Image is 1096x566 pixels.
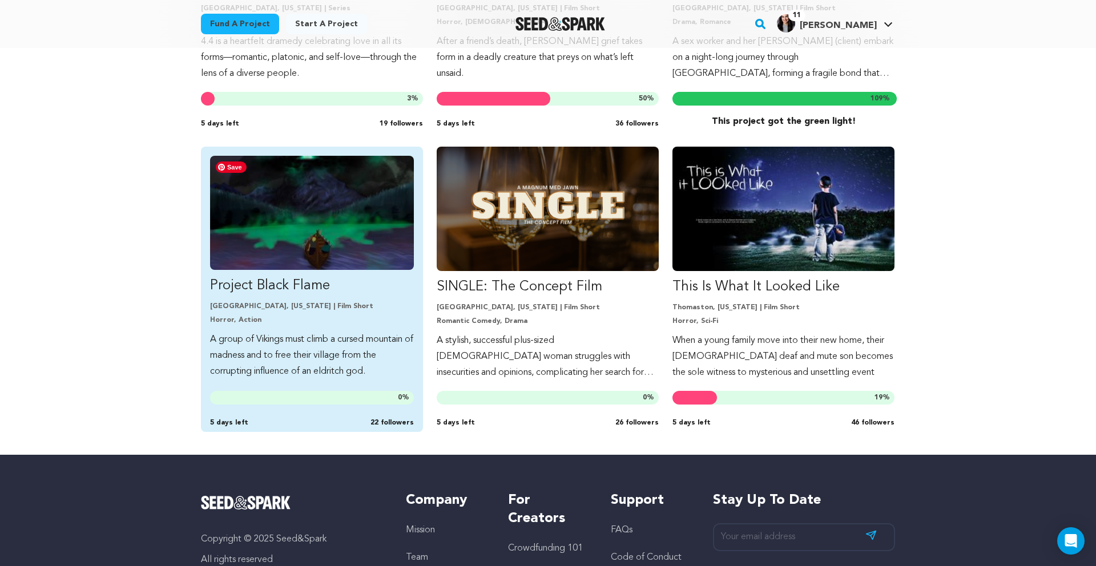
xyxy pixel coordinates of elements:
[201,496,291,510] img: Seed&Spark Logo
[201,34,423,82] p: 4.4 is a heartfelt dramedy celebrating love in all its forms—romantic, platonic, and self-love—th...
[286,14,367,34] a: Start a project
[777,14,795,33] img: 923525ef5214e063.jpg
[672,147,894,381] a: Fund This Is What It Looked Like
[370,418,414,427] span: 22 followers
[775,12,895,33] a: Noyes B.'s Profile
[672,34,894,82] p: A sex worker and her [PERSON_NAME] (client) embark on a night-long journey through [GEOGRAPHIC_DA...
[643,393,654,402] span: %
[871,95,883,102] span: 109
[437,333,659,381] p: A stylish, successful plus-sized [DEMOGRAPHIC_DATA] woman struggles with insecurities and opinion...
[437,119,475,128] span: 5 days left
[713,491,895,510] h5: Stay up to date
[210,302,414,311] p: [GEOGRAPHIC_DATA], [US_STATE] | Film Short
[201,532,383,546] p: Copyright © 2025 Seed&Spark
[639,94,654,103] span: %
[672,418,711,427] span: 5 days left
[210,331,414,379] p: A group of Vikings must climb a cursed mountain of madness and to free their village from the cor...
[515,17,605,31] a: Seed&Spark Homepage
[210,316,414,325] p: Horror, Action
[437,278,659,296] p: SINGLE: The Concept Film
[407,94,418,103] span: %
[672,333,894,381] p: When a young family move into their new home, their [DEMOGRAPHIC_DATA] deaf and mute son becomes ...
[407,95,411,102] span: 3
[437,303,659,312] p: [GEOGRAPHIC_DATA], [US_STATE] | Film Short
[508,491,587,528] h5: For Creators
[210,418,248,427] span: 5 days left
[871,94,890,103] span: %
[508,544,583,553] a: Crowdfunding 101
[777,14,877,33] div: Noyes B.'s Profile
[672,115,894,128] p: This project got the green light!
[672,303,894,312] p: Thomaston, [US_STATE] | Film Short
[875,393,890,402] span: %
[398,393,409,402] span: %
[210,277,414,295] p: Project Black Flame
[210,156,414,379] a: Fund Project Black Flame
[611,491,690,510] h5: Support
[1057,527,1085,555] div: Open Intercom Messenger
[875,394,883,401] span: 19
[615,418,659,427] span: 26 followers
[398,394,402,401] span: 0
[788,10,805,21] span: 11
[672,278,894,296] p: This Is What It Looked Like
[201,119,239,128] span: 5 days left
[216,161,247,173] span: Save
[851,418,894,427] span: 46 followers
[643,394,647,401] span: 0
[611,553,682,562] a: Code of Conduct
[639,95,647,102] span: 50
[201,14,279,34] a: Fund a project
[775,12,895,36] span: Noyes B.'s Profile
[437,418,475,427] span: 5 days left
[437,317,659,326] p: Romantic Comedy, Drama
[615,119,659,128] span: 36 followers
[406,491,485,510] h5: Company
[437,147,659,381] a: Fund SINGLE: The Concept Film
[437,34,659,82] p: After a friend’s death, [PERSON_NAME] grief takes form in a deadly creature that preys on what’s ...
[515,17,605,31] img: Seed&Spark Logo Dark Mode
[713,523,895,551] input: Your email address
[406,525,435,535] a: Mission
[380,119,423,128] span: 19 followers
[800,21,877,30] span: [PERSON_NAME]
[672,317,894,326] p: Horror, Sci-Fi
[201,496,383,510] a: Seed&Spark Homepage
[406,553,428,562] a: Team
[611,525,632,535] a: FAQs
